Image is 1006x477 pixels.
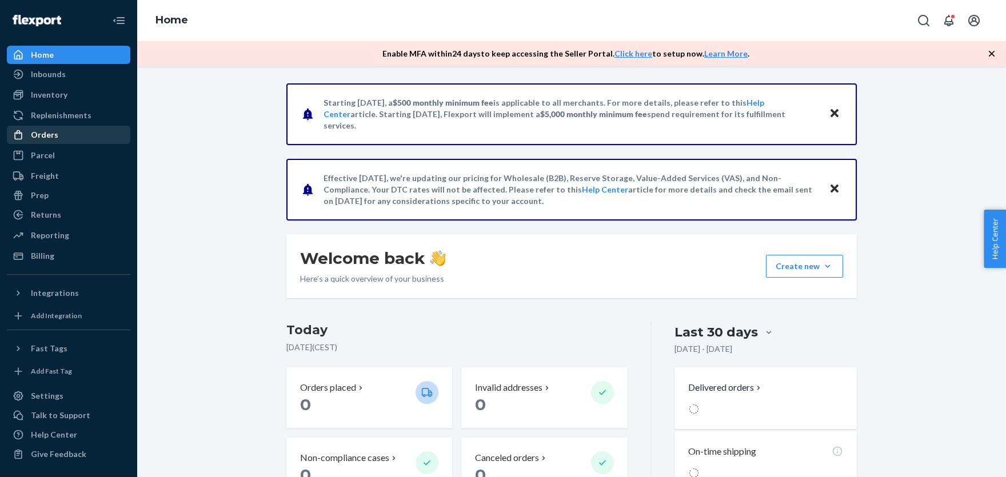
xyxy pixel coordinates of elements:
img: hand-wave emoji [430,250,446,266]
img: Flexport logo [13,15,61,26]
a: Billing [7,247,130,265]
p: [DATE] - [DATE] [674,343,732,355]
div: Last 30 days [674,323,758,341]
button: Open Search Box [912,9,935,32]
p: [DATE] ( CEST ) [286,342,628,353]
div: Inbounds [31,69,66,80]
div: Inventory [31,89,67,101]
button: Orders placed 0 [286,367,452,428]
div: Add Integration [31,311,82,320]
h3: Today [286,321,628,339]
button: Fast Tags [7,339,130,358]
a: Help Center [582,185,628,194]
a: Click here [614,49,652,58]
p: Effective [DATE], we're updating our pricing for Wholesale (B2B), Reserve Storage, Value-Added Se... [324,173,818,207]
a: Settings [7,387,130,405]
a: Inbounds [7,65,130,83]
button: Integrations [7,284,130,302]
h1: Welcome back [300,248,446,268]
div: Prep [31,190,49,201]
p: Enable MFA within 24 days to keep accessing the Seller Portal. to setup now. . [382,48,749,59]
button: Open account menu [963,9,985,32]
div: Returns [31,209,61,221]
button: Close Navigation [107,9,130,32]
a: Prep [7,186,130,205]
p: Orders placed [300,381,356,394]
div: Home [31,49,54,61]
a: Add Fast Tag [7,362,130,380]
button: Open notifications [937,9,960,32]
p: On-time shipping [688,445,756,458]
p: Invalid addresses [475,381,542,394]
div: Settings [31,390,63,402]
div: Talk to Support [31,410,90,421]
div: Replenishments [31,110,91,121]
span: $500 monthly minimum fee [393,98,493,107]
div: Fast Tags [31,343,67,354]
a: Orders [7,126,130,144]
button: Close [827,181,842,198]
button: Create new [766,255,843,278]
button: Delivered orders [688,381,763,394]
a: Learn More [704,49,748,58]
div: Give Feedback [31,448,86,460]
div: Parcel [31,150,55,161]
a: Help Center [7,426,130,444]
div: Freight [31,170,59,182]
div: Add Fast Tag [31,366,72,376]
div: Billing [31,250,54,262]
a: Parcel [7,146,130,165]
span: 0 [475,395,486,414]
a: Replenishments [7,106,130,125]
p: Canceled orders [475,451,539,464]
a: Talk to Support [7,406,130,424]
a: Returns [7,206,130,224]
a: Inventory [7,86,130,104]
div: Reporting [31,230,69,241]
a: Home [7,46,130,64]
div: Help Center [31,429,77,440]
p: Starting [DATE], a is applicable to all merchants. For more details, please refer to this article... [324,97,818,131]
div: Integrations [31,287,79,299]
button: Give Feedback [7,445,130,463]
span: 0 [300,395,311,414]
a: Home [155,14,188,26]
button: Invalid addresses 0 [461,367,627,428]
button: Close [827,106,842,122]
p: Here’s a quick overview of your business [300,273,446,284]
a: Add Integration [7,307,130,325]
span: $5,000 monthly minimum fee [540,109,647,119]
button: Help Center [984,210,1006,268]
a: Reporting [7,226,130,244]
a: Freight [7,167,130,185]
p: Non-compliance cases [300,451,389,464]
ol: breadcrumbs [146,4,197,37]
div: Orders [31,129,58,141]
